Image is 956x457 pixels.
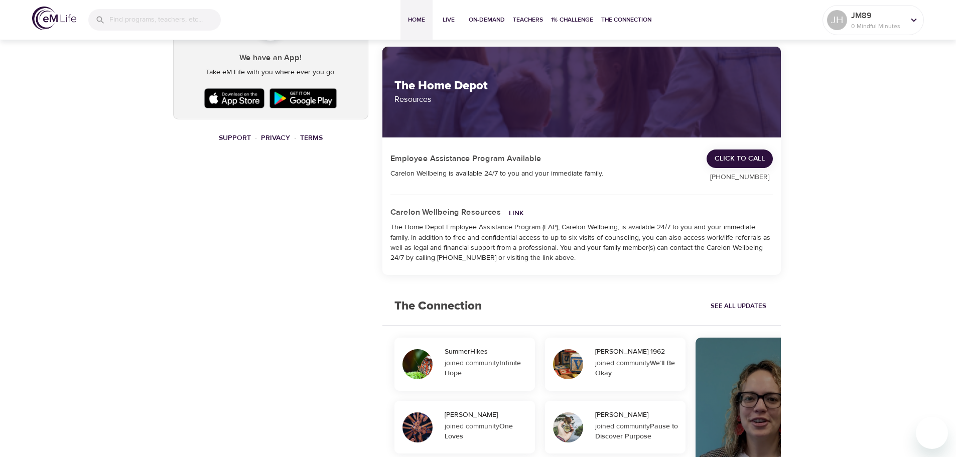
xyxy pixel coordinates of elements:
img: logo [32,7,76,30]
div: joined community [595,358,679,378]
img: Google Play Store [267,86,339,111]
strong: We’ll Be Okay [595,359,675,378]
p: Take eM Life with you where ever you go. [182,67,360,78]
li: · [294,131,296,145]
h5: Employee Assistance Program Available [390,154,541,164]
p: Resources [394,93,769,105]
a: Click to Call [707,149,773,168]
strong: One Loves [445,422,513,441]
div: [PERSON_NAME] 1962 [595,347,681,357]
div: [PERSON_NAME] [445,410,531,420]
h2: The Home Depot [394,79,769,93]
div: JH [827,10,847,30]
p: JM89 [851,10,904,22]
span: The Connection [601,15,651,25]
div: joined community [445,421,528,441]
strong: Pause to Discover Purpose [595,422,678,441]
a: See All Updates [708,298,769,314]
p: 0 Mindful Minutes [851,22,904,31]
div: [PERSON_NAME] [595,410,681,420]
span: Home [404,15,429,25]
strong: Infinite Hope [445,359,521,378]
span: Live [437,15,461,25]
a: Support [219,133,251,142]
span: See All Updates [711,300,766,312]
span: On-Demand [469,15,505,25]
h5: We have an App! [182,53,360,63]
a: Link [509,209,524,218]
nav: breadcrumb [173,131,368,145]
h2: The Connection [382,287,494,326]
iframe: Button to launch messaging window [916,417,948,449]
div: SummerHikes [445,347,531,357]
div: The Home Depot Employee Assistance Program (EAP), Carelon Wellbeing, is available 24/7 to you and... [390,222,773,262]
span: 1% Challenge [551,15,593,25]
h5: Carelon Wellbeing Resources [390,207,501,218]
a: Privacy [261,133,290,142]
a: Terms [300,133,323,142]
p: [PHONE_NUMBER] [707,172,773,183]
img: Apple App Store [202,86,267,111]
input: Find programs, teachers, etc... [109,9,221,31]
div: joined community [445,358,528,378]
div: Carelon Wellbeing is available 24/7 to you and your immediate family. [390,169,695,179]
div: joined community [595,421,679,441]
span: Click to Call [715,153,765,165]
li: · [255,131,257,145]
span: Teachers [513,15,543,25]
